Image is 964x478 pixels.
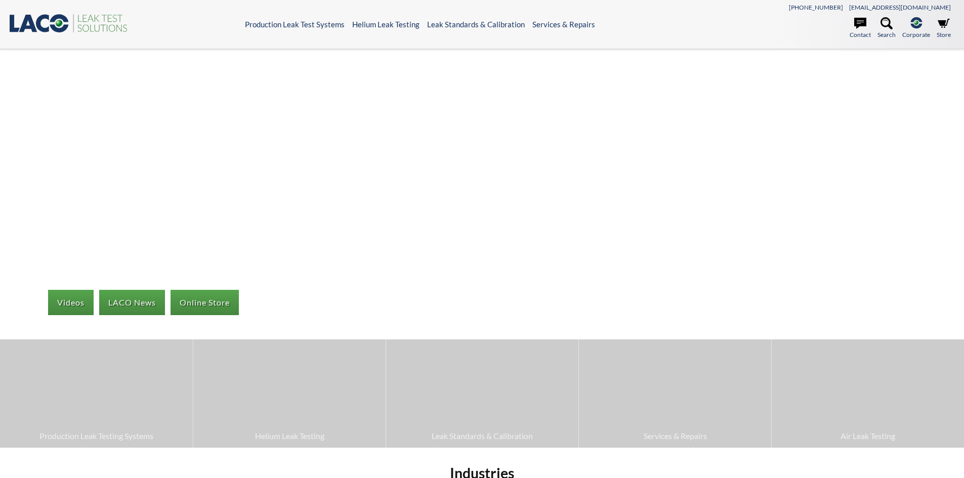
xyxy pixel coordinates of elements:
[198,429,381,443] span: Helium Leak Testing
[850,17,871,39] a: Contact
[386,339,578,447] a: Leak Standards & Calibration
[391,429,573,443] span: Leak Standards & Calibration
[532,20,595,29] a: Services & Repairs
[427,20,525,29] a: Leak Standards & Calibration
[877,17,896,39] a: Search
[193,339,386,447] a: Helium Leak Testing
[777,429,959,443] span: Air Leak Testing
[584,429,766,443] span: Services & Repairs
[849,4,951,11] a: [EMAIL_ADDRESS][DOMAIN_NAME]
[5,429,188,443] span: Production Leak Testing Systems
[579,339,771,447] a: Services & Repairs
[789,4,843,11] a: [PHONE_NUMBER]
[245,20,345,29] a: Production Leak Test Systems
[171,290,239,315] a: Online Store
[902,30,930,39] span: Corporate
[99,290,165,315] a: LACO News
[937,17,951,39] a: Store
[772,339,964,447] a: Air Leak Testing
[48,290,94,315] a: Videos
[352,20,420,29] a: Helium Leak Testing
